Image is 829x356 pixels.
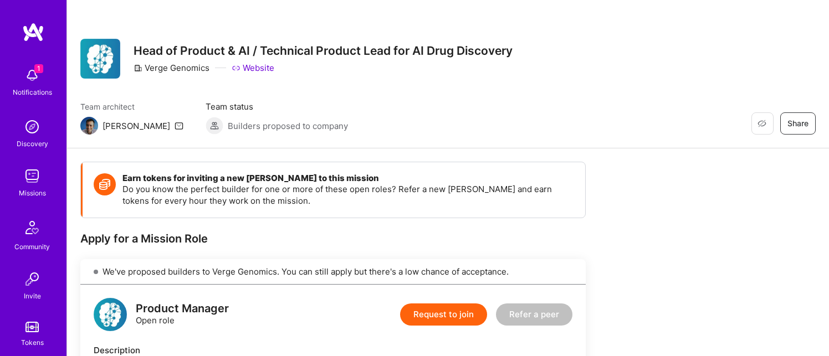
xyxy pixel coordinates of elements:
[21,116,43,138] img: discovery
[19,187,46,199] div: Missions
[21,268,43,290] img: Invite
[21,64,43,86] img: bell
[122,173,574,183] h4: Earn tokens for inviting a new [PERSON_NAME] to this mission
[13,86,52,98] div: Notifications
[134,62,209,74] div: Verge Genomics
[17,138,48,149] div: Discovery
[21,337,44,348] div: Tokens
[22,22,44,42] img: logo
[24,290,41,302] div: Invite
[136,303,229,326] div: Open role
[496,303,572,326] button: Refer a peer
[134,64,142,73] i: icon CompanyGray
[122,183,574,207] p: Do you know the perfect builder for one or more of these open roles? Refer a new [PERSON_NAME] an...
[80,259,586,285] div: We've proposed builders to Verge Genomics. You can still apply but there's a low chance of accept...
[80,39,120,79] img: Company Logo
[134,44,513,58] h3: Head of Product & AI / Technical Product Lead for AI Drug Discovery
[94,298,127,331] img: logo
[34,64,43,73] span: 1
[232,62,274,74] a: Website
[228,120,348,132] span: Builders proposed to company
[21,165,43,187] img: teamwork
[14,241,50,252] div: Community
[206,117,223,135] img: Builders proposed to company
[94,173,116,195] img: Token icon
[103,120,170,132] div: [PERSON_NAME]
[136,303,229,314] div: Product Manager
[94,344,572,356] div: Description
[787,118,808,129] span: Share
[206,101,348,112] span: Team status
[400,303,487,326] button: Request to join
[19,214,45,241] img: Community
[80,101,183,112] span: Team architect
[80,231,586,246] div: Apply for a Mission Role
[25,322,39,332] img: tokens
[758,119,766,128] i: icon EyeClosed
[175,121,183,130] i: icon Mail
[80,117,98,135] img: Team Architect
